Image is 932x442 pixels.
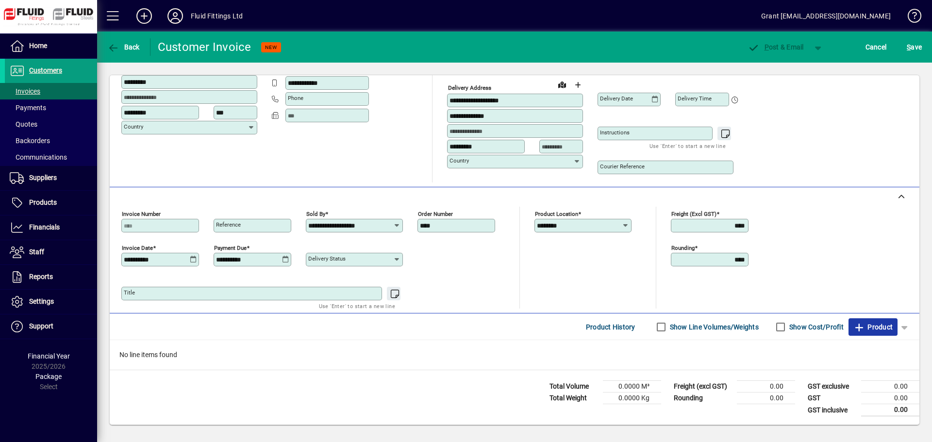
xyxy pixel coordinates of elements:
mat-hint: Use 'Enter' to start a new line [649,140,726,151]
div: No line items found [110,340,919,370]
a: Suppliers [5,166,97,190]
div: Fluid Fittings Ltd [191,8,243,24]
mat-label: Country [449,157,469,164]
a: Home [5,34,97,58]
mat-label: Freight (excl GST) [671,211,716,217]
app-page-header-button: Back [97,38,150,56]
button: Product [849,318,898,336]
span: Reports [29,273,53,280]
mat-label: Product location [535,211,578,217]
a: Invoices [5,83,97,99]
td: 0.0000 M³ [603,381,661,393]
mat-label: Rounding [671,245,695,251]
mat-label: Instructions [600,129,630,136]
span: Cancel [865,39,887,55]
span: Quotes [10,120,37,128]
a: Quotes [5,116,97,132]
td: GST [803,393,861,404]
span: Product [853,319,893,335]
span: Support [29,322,53,330]
button: Profile [160,7,191,25]
td: 0.00 [737,381,795,393]
span: S [907,43,911,51]
span: Invoices [10,87,40,95]
span: Back [107,43,140,51]
button: Back [105,38,142,56]
mat-label: Sold by [306,211,325,217]
span: Home [29,42,47,49]
a: View on map [554,77,570,92]
a: Settings [5,290,97,314]
span: ave [907,39,922,55]
span: Financials [29,223,60,231]
mat-label: Country [124,123,143,130]
span: Staff [29,248,44,256]
td: Rounding [669,393,737,404]
a: Support [5,314,97,339]
span: Payments [10,104,46,112]
button: Cancel [863,38,889,56]
mat-label: Reference [216,221,241,228]
a: Reports [5,265,97,289]
td: 0.00 [861,404,919,416]
span: Suppliers [29,174,57,181]
a: Knowledge Base [900,2,920,33]
span: Settings [29,297,54,305]
mat-label: Delivery time [678,95,712,102]
td: GST exclusive [803,381,861,393]
label: Show Line Volumes/Weights [668,322,759,332]
td: Freight (excl GST) [669,381,737,393]
span: NEW [265,44,277,50]
button: Choose address [570,77,585,93]
span: Communications [10,153,67,161]
span: Product History [586,319,635,335]
mat-label: Invoice date [122,245,153,251]
td: 0.00 [737,393,795,404]
td: 0.00 [861,381,919,393]
span: Products [29,198,57,206]
a: Products [5,191,97,215]
td: GST inclusive [803,404,861,416]
button: Post & Email [743,38,809,56]
td: Total Weight [545,393,603,404]
span: Backorders [10,137,50,145]
button: Add [129,7,160,25]
span: Package [35,373,62,380]
div: Grant [EMAIL_ADDRESS][DOMAIN_NAME] [761,8,891,24]
mat-label: Delivery status [308,255,346,262]
a: Staff [5,240,97,264]
label: Show Cost/Profit [787,322,844,332]
span: P [765,43,769,51]
mat-label: Courier Reference [600,163,645,170]
a: Payments [5,99,97,116]
mat-label: Delivery date [600,95,633,102]
td: Total Volume [545,381,603,393]
mat-label: Payment due [214,245,247,251]
td: 0.0000 Kg [603,393,661,404]
span: Financial Year [28,352,70,360]
a: Communications [5,149,97,165]
mat-label: Order number [418,211,453,217]
div: Customer Invoice [158,39,251,55]
mat-label: Invoice number [122,211,161,217]
mat-label: Title [124,289,135,296]
span: Customers [29,66,62,74]
button: Save [904,38,924,56]
mat-hint: Use 'Enter' to start a new line [319,300,395,311]
a: Backorders [5,132,97,149]
mat-label: Phone [288,95,303,101]
span: ost & Email [748,43,804,51]
a: Financials [5,215,97,240]
button: Product History [582,318,639,336]
td: 0.00 [861,393,919,404]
